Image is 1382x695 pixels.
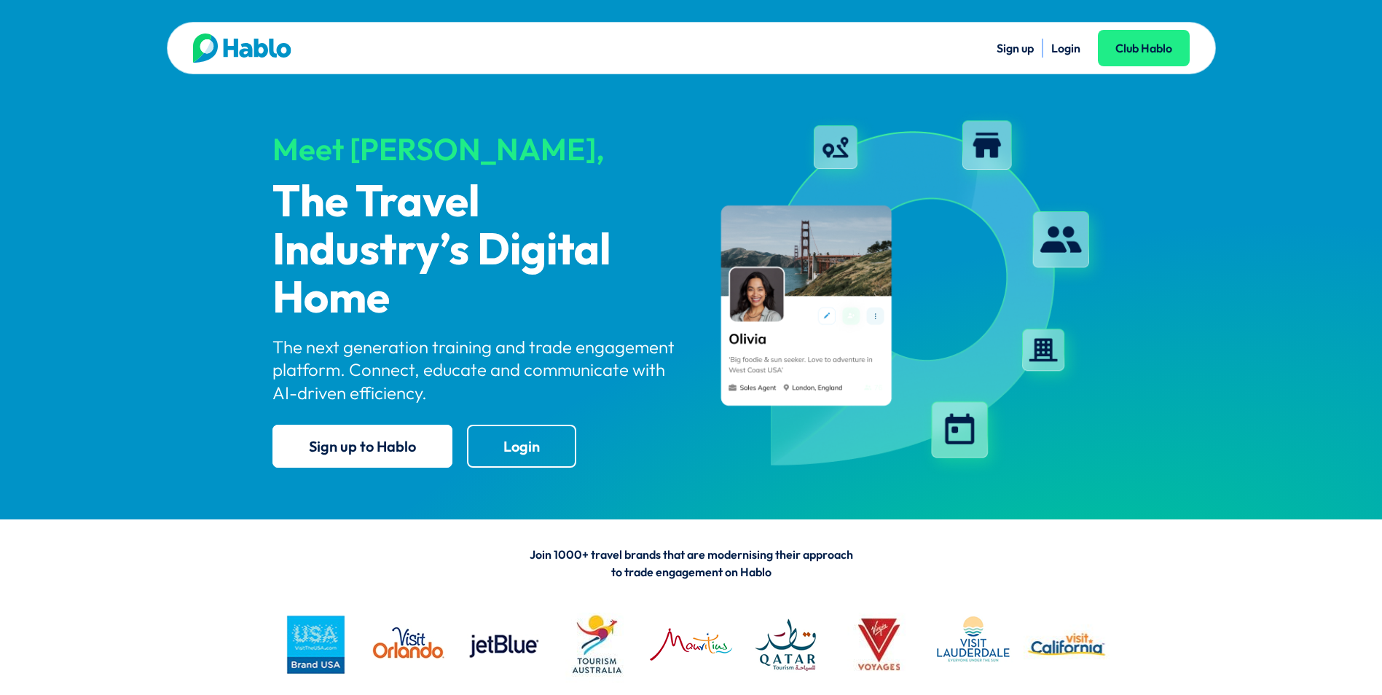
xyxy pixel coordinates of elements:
img: MTPA [648,601,734,688]
img: QATAR [742,601,828,688]
img: LAUDERDALE [930,601,1016,688]
img: VO [366,601,452,688]
p: The Travel Industry’s Digital Home [272,179,679,323]
img: vc logo [1024,601,1110,688]
img: VV logo [836,601,922,688]
img: hablo-profile-image [704,109,1110,480]
div: Meet [PERSON_NAME], [272,133,679,166]
a: Sign up [997,41,1034,55]
span: Join 1000+ travel brands that are modernising their approach to trade engagement on Hablo [530,547,853,579]
img: jetblue [460,601,546,688]
img: Hablo logo main 2 [193,34,291,63]
a: Club Hablo [1098,30,1190,66]
img: Tourism Australia [554,601,640,688]
a: Login [467,425,576,468]
a: Sign up to Hablo [272,425,452,468]
a: Login [1051,41,1080,55]
p: The next generation training and trade engagement platform. Connect, educate and communicate with... [272,336,679,404]
img: busa [272,601,359,688]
